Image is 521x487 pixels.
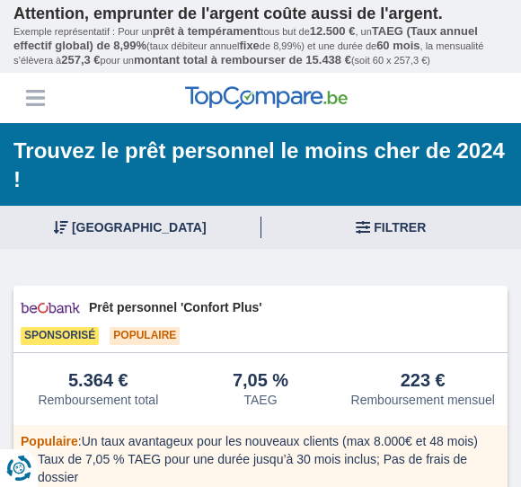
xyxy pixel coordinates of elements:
img: pret personnel Beobank [21,293,80,323]
p: Exemple représentatif : Pour un tous but de , un (taux débiteur annuel de 8,99%) et une durée de ... [13,24,508,68]
img: TopCompare [185,86,348,110]
span: Populaire [21,434,78,448]
button: Menu [22,84,49,111]
div: Remboursement total [38,393,158,407]
div: Remboursement mensuel [351,393,495,407]
span: prêt à tempérament [153,24,261,38]
span: Sponsorisé [21,327,99,345]
span: Un taux avantageux pour les nouveaux clients (max 8.000€ et 48 mois) [82,434,478,448]
span: TAEG (Taux annuel effectif global) de 8,99% [13,24,478,52]
span: fixe [239,39,259,52]
span: 257,3 € [61,53,100,66]
div: 223 € [401,371,446,391]
div: TAEG [243,393,277,407]
div: : [21,432,500,450]
span: 60 mois [376,39,419,52]
span: Populaire [110,327,180,345]
div: 5.364 € [68,371,128,391]
span: Filtrer [374,221,426,234]
span: montant total à rembourser de 15.438 € [134,53,351,66]
div: 7,05 % [233,371,288,391]
p: Attention, emprunter de l'argent coûte aussi de l'argent. [13,4,508,24]
h1: Trouvez le prêt personnel le moins cher de 2024 ! [13,137,508,194]
span: Prêt personnel 'Confort Plus' [89,298,500,316]
span: 12.500 € [310,24,356,38]
li: Taux de 7,05 % TAEG pour une durée jusqu’à 30 mois inclus; Pas de frais de dossier [38,450,494,486]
